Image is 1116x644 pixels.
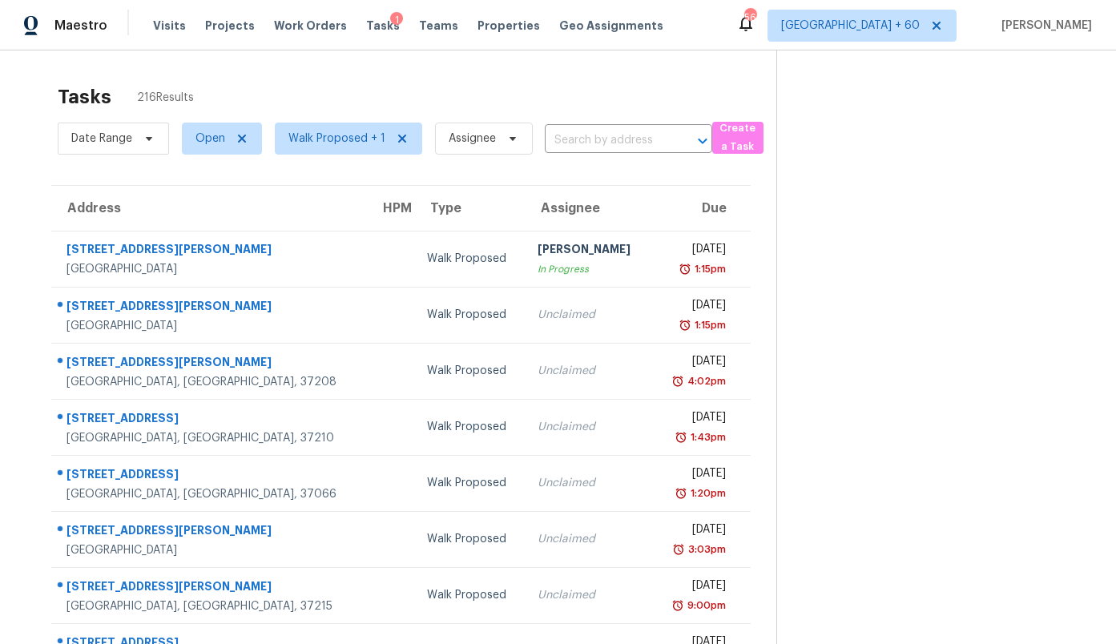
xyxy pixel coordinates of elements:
div: [DATE] [662,241,725,261]
div: 3:03pm [685,541,726,557]
div: [GEOGRAPHIC_DATA] [66,261,354,277]
div: Unclaimed [538,587,637,603]
div: Unclaimed [538,531,637,547]
span: [PERSON_NAME] [995,18,1092,34]
div: 1:15pm [691,261,726,277]
div: [GEOGRAPHIC_DATA], [GEOGRAPHIC_DATA], 37215 [66,598,354,614]
span: Open [195,131,225,147]
div: 9:00pm [684,598,726,614]
h2: Tasks [58,89,111,105]
div: [DATE] [662,297,725,317]
button: Create a Task [712,122,763,154]
div: 1:20pm [687,485,726,501]
div: [PERSON_NAME] [538,241,637,261]
div: [GEOGRAPHIC_DATA] [66,542,354,558]
span: 216 Results [137,90,194,106]
div: [STREET_ADDRESS][PERSON_NAME] [66,241,354,261]
div: Unclaimed [538,475,637,491]
span: Date Range [71,131,132,147]
img: Overdue Alarm Icon [679,317,691,333]
span: Tasks [366,20,400,31]
div: 4:02pm [684,373,726,389]
div: [STREET_ADDRESS] [66,410,354,430]
span: Geo Assignments [559,18,663,34]
div: Walk Proposed [427,307,512,323]
div: Walk Proposed [427,475,512,491]
span: Properties [477,18,540,34]
div: Walk Proposed [427,363,512,379]
th: Address [51,186,367,231]
div: [GEOGRAPHIC_DATA], [GEOGRAPHIC_DATA], 37210 [66,430,354,446]
div: Unclaimed [538,363,637,379]
span: Create a Task [720,119,755,156]
th: Due [649,186,750,231]
button: Open [691,130,714,152]
div: [STREET_ADDRESS][PERSON_NAME] [66,522,354,542]
div: Unclaimed [538,419,637,435]
div: [STREET_ADDRESS][PERSON_NAME] [66,354,354,374]
img: Overdue Alarm Icon [671,373,684,389]
span: Walk Proposed + 1 [288,131,385,147]
span: Visits [153,18,186,34]
div: Walk Proposed [427,419,512,435]
div: [STREET_ADDRESS][PERSON_NAME] [66,298,354,318]
span: [GEOGRAPHIC_DATA] + 60 [781,18,920,34]
div: 1 [390,12,403,28]
span: Projects [205,18,255,34]
span: Assignee [449,131,496,147]
div: Walk Proposed [427,531,512,547]
img: Overdue Alarm Icon [675,429,687,445]
div: [DATE] [662,353,725,373]
div: 1:43pm [687,429,726,445]
div: Unclaimed [538,307,637,323]
div: In Progress [538,261,637,277]
div: 563 [744,10,755,26]
div: [STREET_ADDRESS][PERSON_NAME] [66,578,354,598]
div: [DATE] [662,521,725,541]
div: [GEOGRAPHIC_DATA] [66,318,354,334]
input: Search by address [545,128,667,153]
div: Walk Proposed [427,251,512,267]
div: [DATE] [662,465,725,485]
img: Overdue Alarm Icon [675,485,687,501]
img: Overdue Alarm Icon [671,598,684,614]
div: Walk Proposed [427,587,512,603]
div: [STREET_ADDRESS] [66,466,354,486]
span: Maestro [54,18,107,34]
div: [GEOGRAPHIC_DATA], [GEOGRAPHIC_DATA], 37066 [66,486,354,502]
th: Assignee [525,186,650,231]
img: Overdue Alarm Icon [672,541,685,557]
th: Type [414,186,525,231]
span: Teams [419,18,458,34]
div: 1:15pm [691,317,726,333]
div: [DATE] [662,409,725,429]
img: Overdue Alarm Icon [679,261,691,277]
div: [GEOGRAPHIC_DATA], [GEOGRAPHIC_DATA], 37208 [66,374,354,390]
th: HPM [367,186,414,231]
div: [DATE] [662,578,725,598]
span: Work Orders [274,18,347,34]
